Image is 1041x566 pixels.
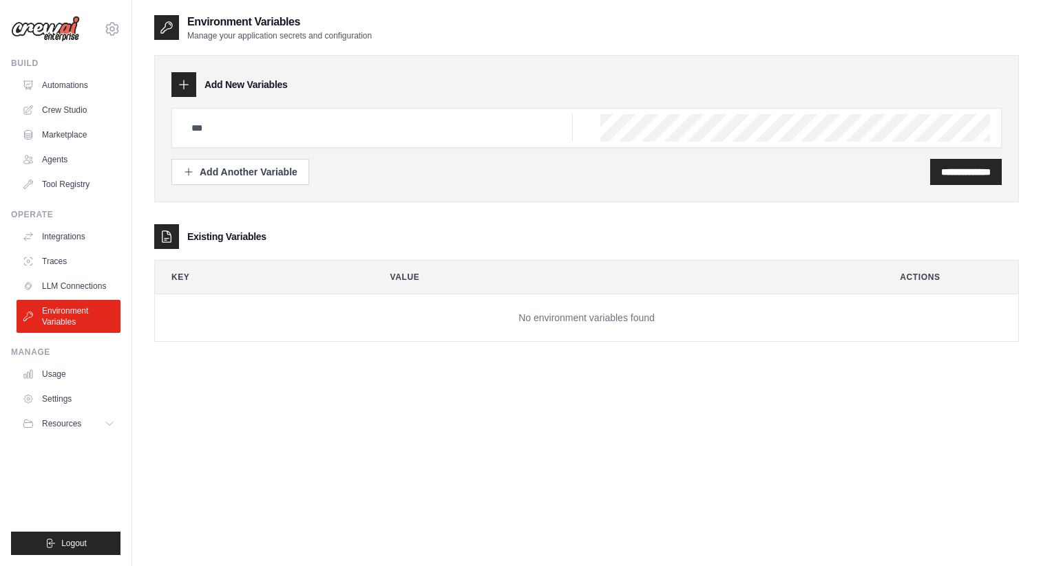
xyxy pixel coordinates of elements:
a: LLM Connections [17,275,120,297]
a: Usage [17,363,120,385]
button: Add Another Variable [171,159,309,185]
a: Integrations [17,226,120,248]
span: Logout [61,538,87,549]
a: Traces [17,250,120,272]
p: Manage your application secrets and configuration [187,30,372,41]
div: Build [11,58,120,69]
div: Operate [11,209,120,220]
a: Marketplace [17,124,120,146]
img: Logo [11,16,80,42]
th: Value [374,261,873,294]
a: Crew Studio [17,99,120,121]
td: No environment variables found [155,294,1018,342]
a: Tool Registry [17,173,120,195]
a: Environment Variables [17,300,120,333]
a: Settings [17,388,120,410]
span: Resources [42,418,81,429]
a: Automations [17,74,120,96]
h3: Add New Variables [204,78,288,91]
div: Add Another Variable [183,165,297,179]
button: Resources [17,413,120,435]
h3: Existing Variables [187,230,266,243]
h2: Environment Variables [187,14,372,30]
th: Key [155,261,363,294]
div: Manage [11,347,120,358]
th: Actions [883,261,1018,294]
a: Agents [17,149,120,171]
button: Logout [11,532,120,555]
